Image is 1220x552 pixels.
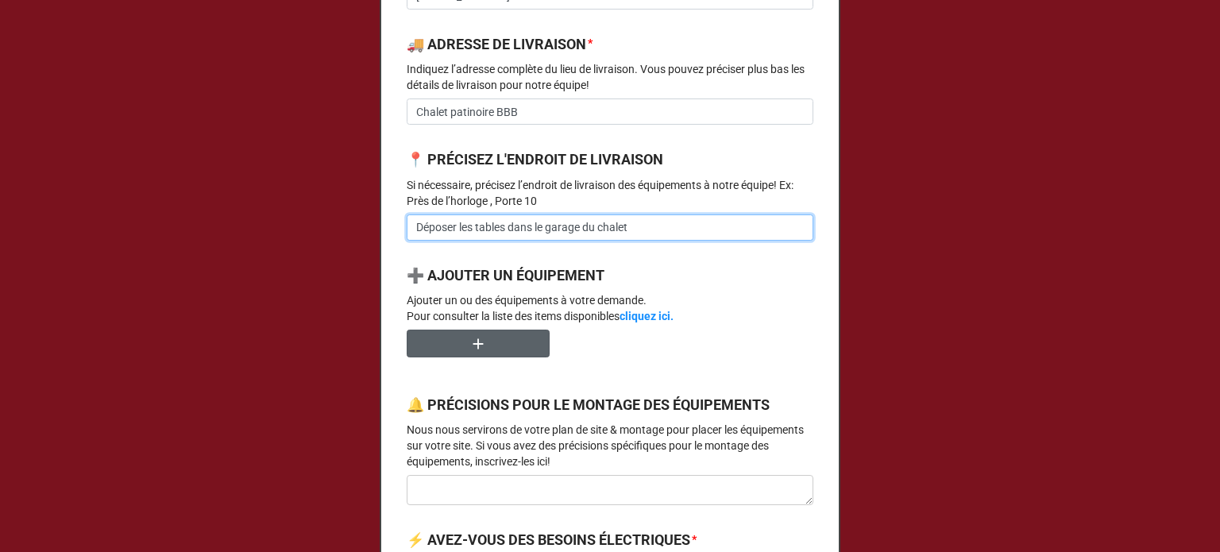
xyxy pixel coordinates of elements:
[407,292,813,324] p: Ajouter un ou des équipements à votre demande. Pour consulter la liste des items disponibles
[407,33,586,56] label: 🚚 ADRESSE DE LIVRAISON
[407,61,813,93] p: Indiquez l’adresse complète du lieu de livraison. Vous pouvez préciser plus bas les détails de li...
[620,310,674,322] a: cliquez ici.
[407,149,663,171] label: 📍 PRÉCISEZ L'ENDROIT DE LIVRAISON
[407,422,813,469] p: Nous nous servirons de votre plan de site & montage pour placer les équipements sur votre site. S...
[407,529,690,551] label: ⚡ AVEZ-VOUS DES BESOINS ÉLECTRIQUES
[407,394,770,416] label: 🔔 PRÉCISIONS POUR LE MONTAGE DES ÉQUIPEMENTS
[407,177,813,209] p: Si nécessaire, précisez l’endroit de livraison des équipements à notre équipe! Ex: Près de l’horl...
[407,264,604,287] label: ➕ AJOUTER UN ÉQUIPEMENT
